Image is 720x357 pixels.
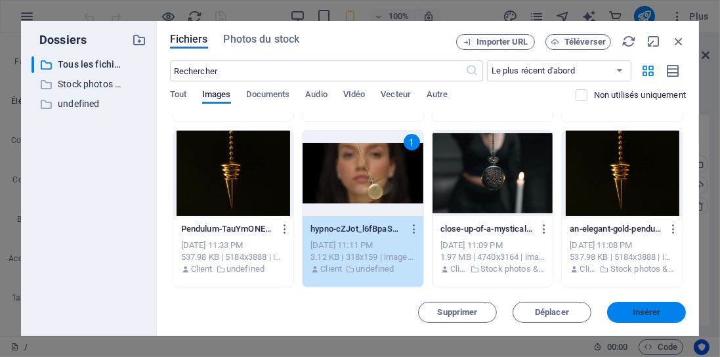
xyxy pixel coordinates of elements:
div: Domain Overview [50,77,117,86]
p: Pendulum-TauYmONEgW5mExNuNp38MA.jpg [181,223,274,235]
div: Stock photos & videos [32,76,122,93]
div: 1.97 MB | 4740x3164 | image/jpeg [440,251,545,263]
div: De: Client | Dossier: Stock photos & videos [570,263,675,275]
p: undefined [226,263,265,275]
p: Client [580,263,597,275]
div: Tous les fichiers [32,56,122,73]
span: Autre [427,87,448,105]
i: Réduire [646,34,661,49]
div: Stock photos & videos [32,76,146,93]
p: Client [320,263,342,275]
button: Déplacer [513,302,591,323]
span: Audio [305,87,327,105]
span: VIdéo [343,87,365,105]
img: logo_orange.svg [21,21,32,31]
i: Créer un nouveau dossier [132,33,146,47]
span: Vecteur [381,87,411,105]
div: [DATE] 11:33 PM [181,240,286,251]
p: Affiche uniquement les fichiers non utilisés sur ce site web. Les fichiers ajoutés pendant cette ... [594,89,686,101]
p: Client [450,263,467,275]
div: Domain: [DOMAIN_NAME] [34,34,144,45]
p: an-elegant-gold-pendulum-with-chain-on-a-mysterious-black-background-A-P5ABKb2XKqPybj-Mp8HA.jpeg [570,223,662,235]
span: Déplacer [535,308,569,316]
p: undefined [356,263,394,275]
div: 537.98 KB | 5184x3888 | image/jpeg [570,251,675,263]
div: v 4.0.25 [37,21,64,31]
div: 3.12 KB | 318x159 | image/jpeg [310,251,415,263]
span: Images [202,87,231,105]
div: Keywords by Traffic [145,77,221,86]
button: Supprimer [418,302,497,323]
span: Insérer [633,308,661,316]
p: Stock photos & videos [480,263,545,275]
p: close-up-of-a-mystical-silver-pendant-with-candlelight-evoking-a-sense-of-spiritualism-gn73mcMJ6Q... [440,223,533,235]
p: Stock photos & videos [58,77,122,92]
span: Supprimer [438,308,478,316]
p: Tous les fichiers [58,57,122,72]
span: Photos du stock [224,31,300,47]
div: 537.98 KB | 5184x3888 | image/jpeg [181,251,286,263]
p: undefined [58,96,122,112]
div: De: Client | Dossier: undefined [181,263,286,275]
div: [DATE] 11:08 PM [570,240,675,251]
div: undefined [32,96,146,112]
span: Tout [170,87,186,105]
span: Fichiers [170,31,208,47]
span: Documents [247,87,290,105]
button: Insérer [607,302,686,323]
i: Actualiser [622,34,636,49]
span: Téléverser [564,38,606,46]
i: Fermer [671,34,686,49]
img: tab_domain_overview_orange.svg [35,76,46,87]
div: [DATE] 11:11 PM [310,240,415,251]
img: website_grey.svg [21,34,32,45]
p: Dossiers [32,31,87,49]
p: hypno-cZJot_l6fBpaSNAd4eTGxw.jfif [310,223,403,235]
div: De: Client | Dossier: undefined [310,263,415,275]
button: Importer URL [456,34,535,50]
div: ​ [32,56,34,73]
button: Téléverser [545,34,611,50]
span: Importer URL [476,38,528,46]
img: tab_keywords_by_traffic_grey.svg [131,76,141,87]
div: [DATE] 11:09 PM [440,240,545,251]
input: Rechercher [170,60,466,81]
p: Stock photos & videos [610,263,675,275]
p: Client [191,263,213,275]
div: 1 [404,134,420,150]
